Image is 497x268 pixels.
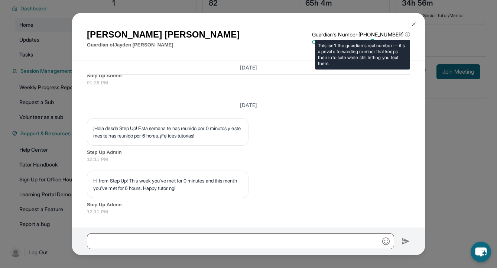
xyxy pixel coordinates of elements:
p: Guardian's Number: [PHONE_NUMBER] [312,31,410,38]
span: 01:28 PM [87,79,410,87]
img: Close Icon [411,21,417,27]
h1: [PERSON_NAME] [PERSON_NAME] [87,28,240,41]
p: Copy Meeting Invitation [312,38,410,46]
p: Hi from Step Up! This week you’ve met for 0 minutes and this month you’ve met for 6 hours. Happy ... [93,177,242,192]
img: Emoji [382,238,390,245]
img: Send icon [402,237,410,246]
span: ⓘ [405,31,410,38]
span: Step Up Admin [87,149,410,156]
button: chat-button [471,242,491,262]
span: Step Up Admin [87,72,410,80]
div: This isn't the guardian's real number — it's a private forwarding number that keeps their info sa... [315,40,410,70]
p: ¡Hola desde Step Up! Esta semana te has reunido por 0 minutos y este mes te has reunido por 6 hor... [93,125,242,139]
span: 12:11 PM [87,156,410,163]
span: 12:11 PM [87,208,410,216]
img: Copy Icon [368,39,375,45]
h3: [DATE] [87,101,410,109]
p: Guardian of Jayden [PERSON_NAME] [87,41,240,49]
h3: [DATE] [87,64,410,71]
span: Step Up Admin [87,201,410,209]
